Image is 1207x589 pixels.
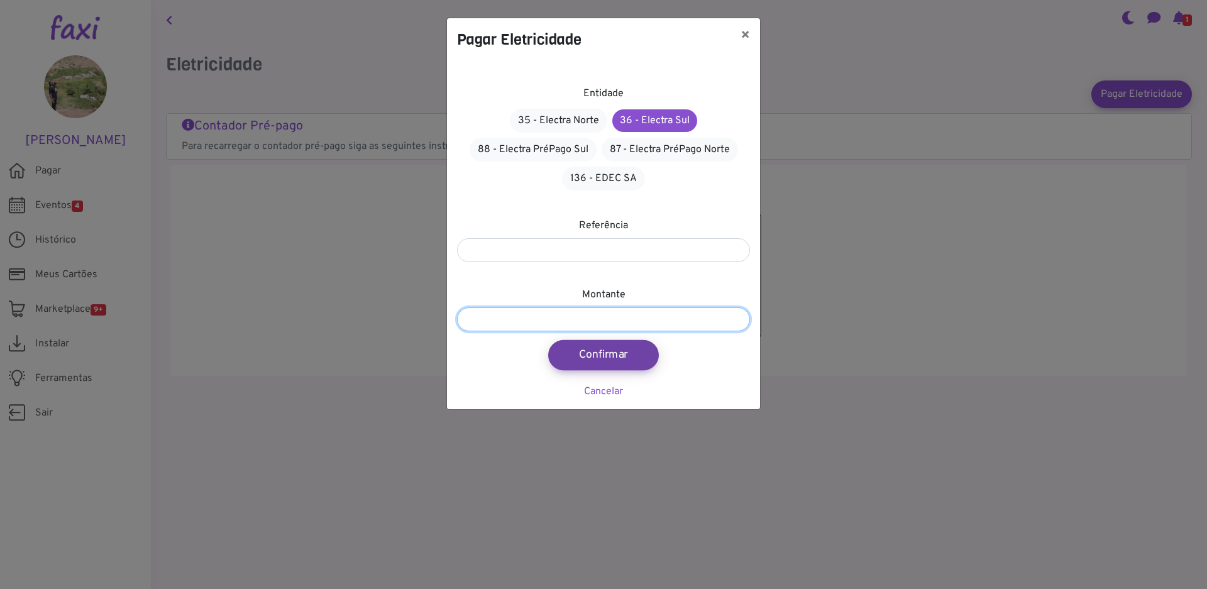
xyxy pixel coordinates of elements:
a: 36 - Electra Sul [612,109,697,132]
a: 88 - Electra PréPago Sul [470,138,597,162]
h4: Pagar Eletricidade [457,28,581,51]
label: Referência [579,218,628,233]
a: 87 - Electra PréPago Norte [602,138,738,162]
a: 136 - EDEC SA [562,167,645,190]
label: Montante [582,287,626,302]
a: 35 - Electra Norte [510,109,607,133]
button: Confirmar [548,340,659,370]
button: × [730,18,760,53]
a: Cancelar [584,385,623,398]
label: Entidade [583,86,624,101]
